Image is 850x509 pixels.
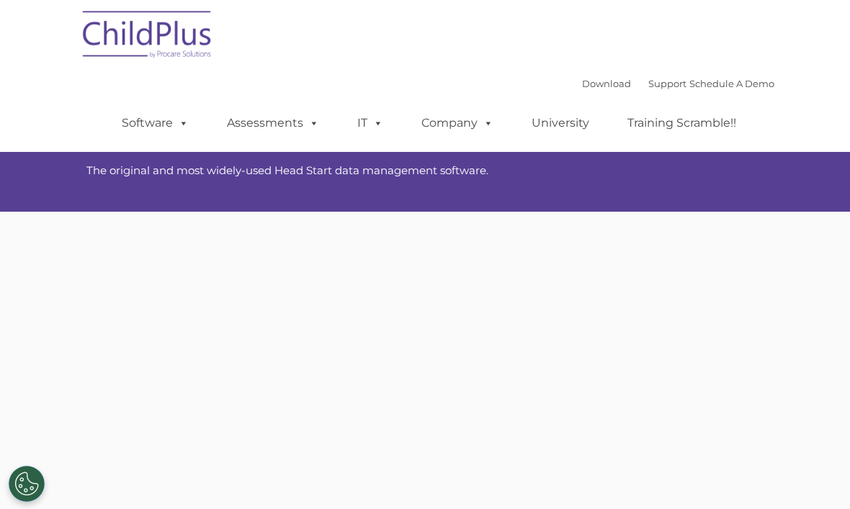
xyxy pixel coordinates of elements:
a: IT [343,109,398,138]
font: | [582,78,774,89]
a: Software [107,109,203,138]
button: Cookies Settings [9,466,45,502]
img: ChildPlus by Procare Solutions [76,1,220,73]
a: University [517,109,604,138]
a: Download [582,78,631,89]
a: Assessments [212,109,334,138]
span: The original and most widely-used Head Start data management software. [86,163,488,177]
a: Support [648,78,686,89]
a: Training Scramble!! [613,109,751,138]
a: Company [407,109,508,138]
a: Schedule A Demo [689,78,774,89]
